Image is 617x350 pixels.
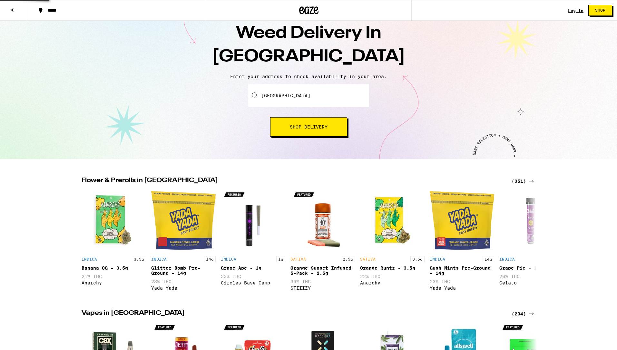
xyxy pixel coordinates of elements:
img: Anarchy - Orange Runtz - 3.5g [360,188,425,253]
span: Hi. Need any help? [4,5,46,10]
div: Open page for Gush Mints Pre-Ground - 14g from Yada Yada [430,188,494,294]
div: Gush Mints Pre-Ground - 14g [430,265,494,276]
p: 2.5g [341,256,355,262]
a: Log In [568,8,583,13]
div: Anarchy [82,280,146,285]
button: Shop Delivery [270,117,347,137]
div: Circles Base Camp [221,280,285,285]
img: Circles Base Camp - Grape Ape - 1g [221,188,285,253]
p: 14g [204,256,216,262]
span: Shop Delivery [290,125,328,129]
p: 3.5g [410,256,425,262]
button: Shop [588,5,612,16]
img: Gelato - Grape Pie - 1g [499,188,564,253]
p: 20% THC [499,274,564,279]
div: Yada Yada [430,285,494,291]
p: INDICA [430,257,445,261]
h2: Vapes in [GEOGRAPHIC_DATA] [82,310,504,318]
input: Enter your delivery address [248,84,369,107]
div: Orange Sunset Infused 5-Pack - 2.5g [290,265,355,276]
div: Banana OG - 3.5g [82,265,146,271]
p: 23% THC [151,279,216,284]
div: Anarchy [360,280,425,285]
div: Yada Yada [151,285,216,291]
div: Open page for Orange Sunset Infused 5-Pack - 2.5g from STIIIZY [290,188,355,294]
div: Orange Runtz - 3.5g [360,265,425,271]
p: Enter your address to check availability in your area. [6,74,611,79]
img: Anarchy - Banana OG - 3.5g [82,188,146,253]
p: INDICA [499,257,515,261]
div: Glitter Bomb Pre-Ground - 14g [151,265,216,276]
p: 22% THC [360,274,425,279]
div: Open page for Glitter Bomb Pre-Ground - 14g from Yada Yada [151,188,216,294]
div: Open page for Grape Ape - 1g from Circles Base Camp [221,188,285,294]
p: 23% THC [430,279,494,284]
div: STIIIZY [290,285,355,291]
span: [GEOGRAPHIC_DATA] [212,48,405,65]
div: Open page for Grape Pie - 1g from Gelato [499,188,564,294]
span: Shop [595,8,605,12]
p: 3.5g [132,256,146,262]
p: 14g [483,256,494,262]
div: Grape Pie - 1g [499,265,564,271]
p: SATIVA [360,257,376,261]
a: Shop [583,5,617,16]
p: INDICA [221,257,236,261]
a: (204) [512,310,535,318]
p: 36% THC [290,279,355,284]
div: Open page for Banana OG - 3.5g from Anarchy [82,188,146,294]
div: Open page for Orange Runtz - 3.5g from Anarchy [360,188,425,294]
h1: Weed Delivery In [196,22,421,69]
p: SATIVA [290,257,306,261]
p: 21% THC [82,274,146,279]
a: (351) [512,177,535,185]
p: 33% THC [221,274,285,279]
img: Yada Yada - Glitter Bomb Pre-Ground - 14g [151,188,216,253]
div: Grape Ape - 1g [221,265,285,271]
p: 1g [276,256,285,262]
div: Gelato [499,280,564,285]
p: INDICA [151,257,167,261]
p: INDICA [82,257,97,261]
h2: Flower & Prerolls in [GEOGRAPHIC_DATA] [82,177,504,185]
img: Yada Yada - Gush Mints Pre-Ground - 14g [430,188,494,253]
img: STIIIZY - Orange Sunset Infused 5-Pack - 2.5g [290,188,355,253]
